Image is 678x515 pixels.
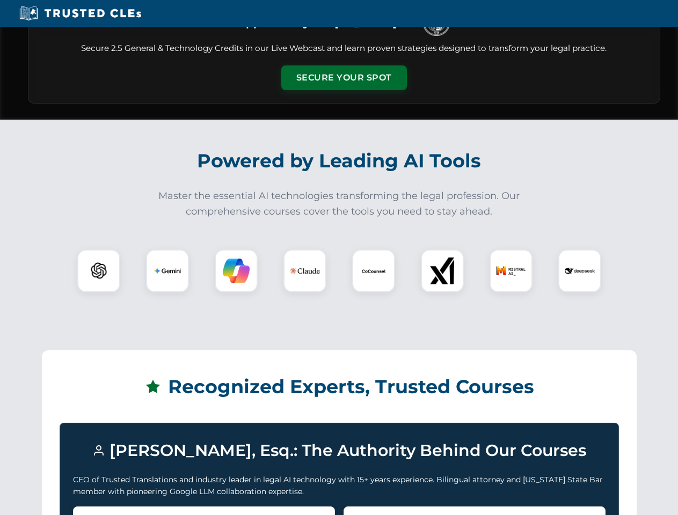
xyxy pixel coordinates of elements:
[352,249,395,292] div: CoCounsel
[421,249,464,292] div: xAI
[83,255,114,286] img: ChatGPT Logo
[360,257,387,284] img: CoCounsel Logo
[283,249,326,292] div: Claude
[77,249,120,292] div: ChatGPT
[41,42,647,55] p: Secure 2.5 General & Technology Credits in our Live Webcast and learn proven strategies designed ...
[565,256,595,286] img: DeepSeek Logo
[73,474,606,498] p: CEO of Trusted Translations and industry leader in legal AI technology with 15+ years experience....
[146,249,189,292] div: Gemini
[429,257,456,284] img: xAI Logo
[490,249,533,292] div: Mistral AI
[73,436,606,465] h3: [PERSON_NAME], Esq.: The Authority Behind Our Courses
[60,368,619,406] h2: Recognized Experts, Trusted Courses
[215,249,258,292] div: Copilot
[223,257,250,284] img: Copilot Logo
[42,142,637,180] h2: Powered by Leading AI Tools
[281,65,407,90] button: Secure Your Spot
[290,256,320,286] img: Claude Logo
[496,256,526,286] img: Mistral AI Logo
[558,249,601,292] div: DeepSeek
[151,188,527,219] p: Master the essential AI technologies transforming the legal profession. Our comprehensive courses...
[16,5,144,21] img: Trusted CLEs
[154,257,181,284] img: Gemini Logo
